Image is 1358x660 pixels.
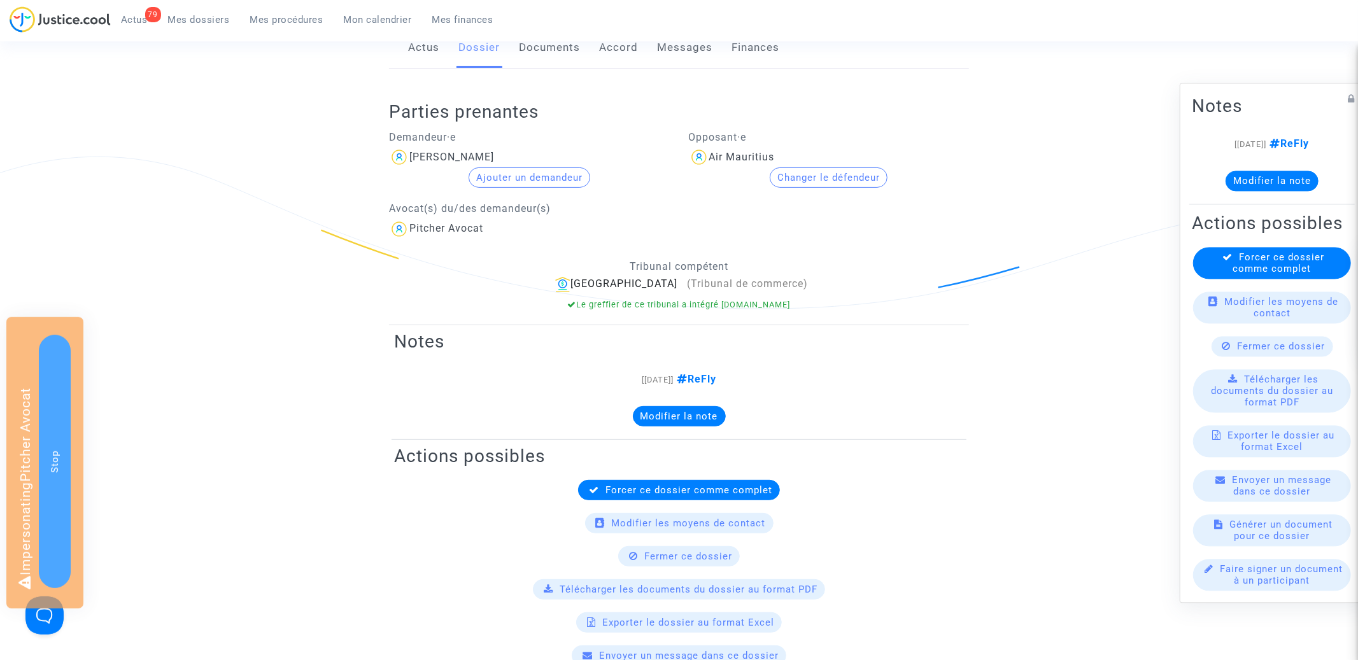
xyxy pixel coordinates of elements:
div: Air Mauritius [709,151,775,163]
a: Actus [408,27,439,69]
span: Télécharger les documents du dossier au format PDF [560,584,817,595]
button: Modifier la note [1226,171,1319,191]
button: Stop [39,335,71,588]
span: Modifier les moyens de contact [1225,296,1339,319]
h2: Actions possibles [394,445,964,467]
span: Télécharger les documents du dossier au format PDF [1211,374,1333,408]
p: Opposant·e [689,129,970,145]
span: Mes finances [432,14,493,25]
span: Exporter le dossier au format Excel [1228,430,1335,453]
h2: Notes [1192,95,1352,117]
p: Demandeur·e [389,129,670,145]
span: Forcer ce dossier comme complet [605,484,772,496]
span: Le greffier de ce tribunal a intégré [DOMAIN_NAME] [577,300,791,309]
a: Finances [732,27,779,69]
iframe: Help Scout Beacon - Open [25,596,64,635]
div: [PERSON_NAME] [409,151,494,163]
span: [[DATE]] [1235,139,1267,149]
a: Mes finances [422,10,504,29]
span: Exporter le dossier au format Excel [602,617,774,628]
span: Générer un document pour ce dossier [1230,519,1333,542]
div: [GEOGRAPHIC_DATA] [389,276,969,292]
img: icon-user.svg [389,147,409,167]
a: Accord [599,27,638,69]
span: (Tribunal de commerce) [687,277,808,290]
a: Mes procédures [240,10,334,29]
span: [[DATE]] [642,375,674,384]
a: Documents [519,27,580,69]
h2: Parties prenantes [389,101,979,123]
img: jc-logo.svg [10,6,111,32]
span: Fermer ce dossier [644,551,732,562]
div: 79 [145,7,161,22]
button: Modifier la note [633,406,726,426]
span: Stop [49,450,60,472]
span: ReFly [1267,137,1310,150]
span: Modifier les moyens de contact [612,517,766,529]
a: Dossier [458,27,500,69]
h2: Actions possibles [1192,212,1352,234]
img: icon-banque.svg [555,277,570,292]
button: Changer le défendeur [770,167,888,188]
div: Pitcher Avocat [409,222,483,234]
span: ReFly [674,373,716,385]
h2: Notes [394,330,964,353]
img: icon-user.svg [389,219,409,239]
span: Envoyer un message dans ce dossier [1233,474,1332,497]
span: Mes procédures [250,14,323,25]
span: Faire signer un document à un participant [1220,563,1343,586]
span: Actus [121,14,148,25]
span: Mon calendrier [344,14,412,25]
p: Tribunal compétent [389,258,969,274]
p: Avocat(s) du/des demandeur(s) [389,200,670,216]
span: Forcer ce dossier comme complet [1233,251,1325,274]
span: Fermer ce dossier [1238,341,1326,352]
button: Ajouter un demandeur [469,167,590,188]
div: Impersonating [6,317,83,608]
a: Mes dossiers [158,10,240,29]
a: Mon calendrier [334,10,422,29]
img: icon-user.svg [689,147,709,167]
a: 79Actus [111,10,158,29]
a: Messages [657,27,712,69]
span: Mes dossiers [168,14,230,25]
